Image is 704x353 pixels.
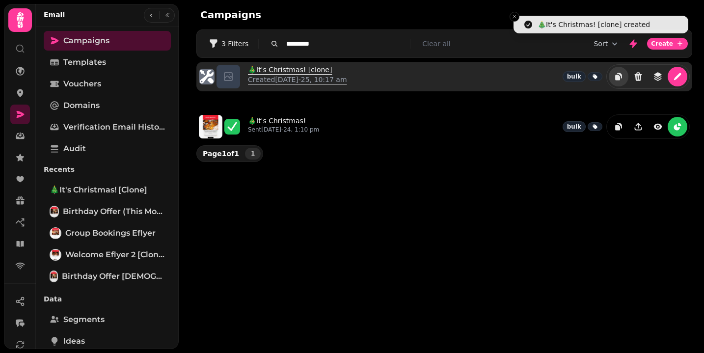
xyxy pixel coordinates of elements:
[63,78,101,90] span: Vouchers
[51,250,60,260] img: Welcome Eflyer 2 [clone]
[248,75,347,84] p: Created [DATE]-25, 10:17 am
[628,117,648,136] button: Share campaign preview
[65,249,165,261] span: Welcome Eflyer 2 [clone]
[668,117,687,136] button: reports
[248,126,319,134] p: Sent [DATE]-24, 1:10 pm
[201,36,256,52] button: 3 Filters
[65,227,156,239] span: Group Bookings Eflyer
[51,207,58,217] img: Birthday Offer (this month) Oct 2024
[609,67,628,86] button: duplicate
[44,161,171,178] p: Recents
[199,115,222,138] img: aHR0cHM6Ly9zdGFtcGVkZS1zZXJ2aWNlLXByb2QtdGVtcGxhdGUtcHJldmlld3MuczMuZXUtd2VzdC0xLmFtYXpvbmF3cy5jb...
[44,223,171,243] a: Group Bookings EflyerGroup Bookings Eflyer
[200,8,389,22] h2: Campaigns
[648,67,668,86] button: revisions
[50,184,147,196] span: 🎄It's Christmas! [clone]
[44,117,171,137] a: Verification email history
[51,272,57,281] img: Birthday Offer Oct 2024
[51,228,60,238] img: Group Bookings Eflyer
[44,74,171,94] a: Vouchers
[647,38,688,50] button: Create
[44,245,171,265] a: Welcome Eflyer 2 [clone]Welcome Eflyer 2 [clone]
[44,290,171,308] p: Data
[248,65,347,88] a: 🎄It's Christmas! [clone]Created[DATE]-25, 10:17 am
[245,148,261,160] button: 1
[594,39,620,49] button: Sort
[563,121,586,132] div: bulk
[221,40,248,47] span: 3 Filters
[44,180,171,200] a: 🎄It's Christmas! [clone]
[651,41,673,47] span: Create
[63,121,165,133] span: Verification email history
[63,56,106,68] span: Templates
[199,149,243,159] p: Page 1 of 1
[510,12,519,22] button: Close toast
[44,10,65,20] h2: Email
[609,117,628,136] button: duplicate
[63,143,86,155] span: Audit
[44,267,171,286] a: Birthday Offer Oct 2024Birthday Offer [DEMOGRAPHIC_DATA]
[248,116,319,137] a: 🎄It's Christmas!Sent[DATE]-24, 1:10 pm
[63,35,109,47] span: Campaigns
[44,331,171,351] a: Ideas
[245,148,261,160] nav: Pagination
[63,335,85,347] span: Ideas
[44,53,171,72] a: Templates
[44,31,171,51] a: Campaigns
[249,151,257,157] span: 1
[44,202,171,221] a: Birthday Offer (this month) Oct 2024Birthday Offer (this month) [DATE]
[668,67,687,86] button: edit
[62,271,165,282] span: Birthday Offer [DEMOGRAPHIC_DATA]
[63,100,100,111] span: Domains
[648,117,668,136] button: view
[44,96,171,115] a: Domains
[628,67,648,86] button: Delete
[44,139,171,159] a: Audit
[422,39,450,49] button: Clear all
[63,314,105,326] span: Segments
[538,20,650,29] div: 🎄It's Christmas! [clone] created
[63,206,165,217] span: Birthday Offer (this month) [DATE]
[563,71,586,82] div: bulk
[44,310,171,329] a: Segments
